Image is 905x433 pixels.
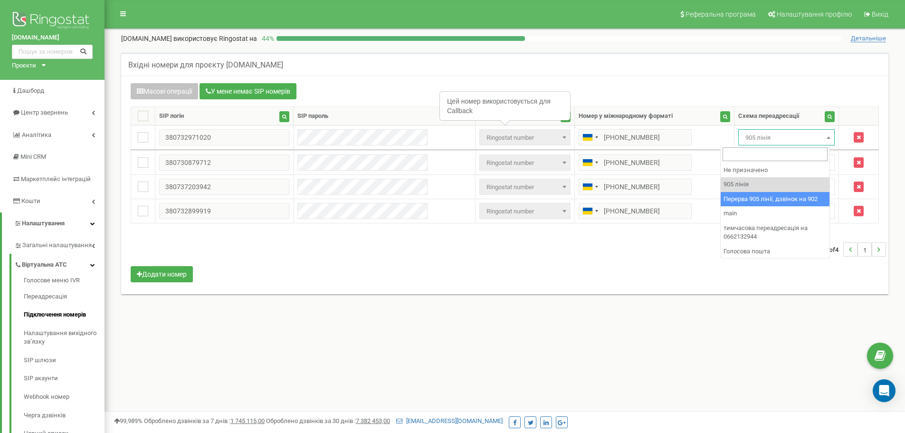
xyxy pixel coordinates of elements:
[230,417,265,424] u: 1 745 115,00
[21,175,91,183] span: Маркетплейс інтеграцій
[738,129,835,145] span: 905 лінія
[721,177,829,192] li: 905 лінія
[22,260,67,269] span: Віртуальна АТС
[131,266,193,282] button: Додати номер
[777,10,852,18] span: Налаштування профілю
[721,221,829,244] li: тимчасова переадресація на 0662132944
[266,417,390,424] span: Оброблено дзвінків за 30 днів :
[857,242,872,257] li: 1
[873,379,895,402] div: Open Intercom Messenger
[114,417,143,424] span: 99,989%
[121,34,257,43] p: [DOMAIN_NAME]
[200,83,296,99] button: У мене немає SIP номерів
[721,163,829,178] li: Не призначено
[144,417,265,424] span: Оброблено дзвінків за 7 днів :
[12,61,36,70] div: Проєкти
[24,306,105,324] a: Підключення номерів
[22,220,65,227] span: Налаштування
[579,155,601,170] div: Telephone country code
[483,181,567,194] span: Ringostat number
[579,203,692,219] input: 050 123 4567
[579,203,601,219] div: Telephone country code
[131,83,198,99] button: Масові операції
[159,112,184,121] div: SIP логін
[579,154,692,171] input: 050 123 4567
[22,131,51,138] span: Аналiтика
[14,234,105,254] a: Загальні налаштування
[14,254,105,273] a: Віртуальна АТС
[12,33,93,42] a: [DOMAIN_NAME]
[21,109,68,116] span: Центр звернень
[21,197,40,204] span: Кошти
[440,92,570,120] div: Цей номер використовується для Callback
[872,10,888,18] span: Вихід
[721,244,829,259] li: Голосова пошта
[257,34,276,43] p: 44 %
[173,35,257,42] span: використовує Ringostat на
[356,417,390,424] u: 7 382 453,00
[24,406,105,425] a: Черга дзвінків
[721,206,829,221] li: main
[686,10,756,18] span: Реферальна програма
[821,233,886,266] nav: ...
[483,131,567,144] span: Ringostat number
[579,179,601,194] div: Telephone country code
[579,130,601,145] div: Telephone country code
[22,241,92,250] span: Загальні налаштування
[12,10,93,33] img: Ringostat logo
[483,205,567,218] span: Ringostat number
[24,324,105,351] a: Налаштування вихідного зв’язку
[396,417,503,424] a: [EMAIL_ADDRESS][DOMAIN_NAME]
[20,153,46,160] span: Mini CRM
[17,87,44,94] span: Дашборд
[479,129,571,145] span: Ringostat number
[2,212,105,235] a: Налаштування
[479,154,571,171] span: Ringostat number
[821,242,843,257] span: 0-4 4
[24,276,105,288] a: Голосове меню IVR
[851,35,886,42] span: Детальніше
[479,203,571,219] span: Ringostat number
[483,156,567,170] span: Ringostat number
[24,369,105,388] a: SIP акаунти
[128,61,283,69] h5: Вхідні номери для проєкту [DOMAIN_NAME]
[738,112,800,121] div: Схема переадресації
[829,245,835,254] span: of
[742,131,831,144] span: 905 лінія
[721,192,829,207] li: Перерва 905 лінії, дзвінок на 902
[294,107,475,125] th: SIP пароль
[479,179,571,195] span: Ringostat number
[24,351,105,370] a: SIP шлюзи
[12,45,93,59] input: Пошук за номером
[579,179,692,195] input: 050 123 4567
[24,288,105,306] a: Переадресація
[24,388,105,406] a: Webhook номер
[579,129,692,145] input: 050 123 4567
[579,112,673,121] div: Номер у міжнародному форматі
